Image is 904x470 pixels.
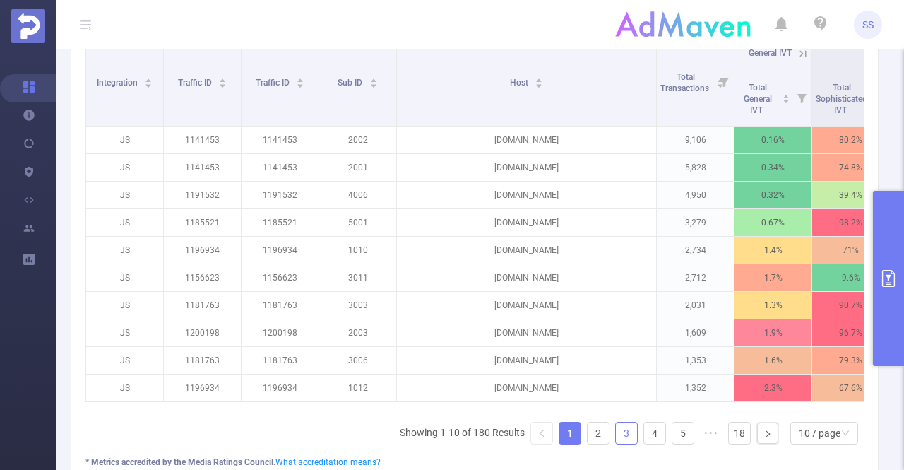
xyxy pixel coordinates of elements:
p: 2.3% [734,375,811,401]
p: 1191532 [164,182,241,208]
span: ••• [700,422,722,445]
i: icon: caret-down [297,82,304,86]
div: Sort [144,76,153,85]
p: JS [86,182,163,208]
i: icon: caret-up [297,76,304,81]
li: 3 [615,422,638,445]
p: 1200198 [164,319,241,346]
p: 2003 [319,319,396,346]
i: icon: caret-up [145,76,153,81]
p: [DOMAIN_NAME] [397,237,656,264]
p: 3003 [319,292,396,319]
p: 80.2% [812,127,889,153]
span: Traffic ID [256,78,292,88]
p: [DOMAIN_NAME] [397,182,656,208]
i: icon: left [537,429,546,437]
span: Total Sophisticated IVT [816,83,867,115]
p: JS [86,237,163,264]
p: 1181763 [164,347,241,374]
span: Total General IVT [744,83,772,115]
p: 1191532 [242,182,319,208]
p: 2,734 [657,237,734,264]
p: 1010 [319,237,396,264]
p: 5001 [319,209,396,236]
b: * Metrics accredited by the Media Ratings Council. [85,457,275,467]
p: 1.3% [734,292,811,319]
p: 1196934 [242,237,319,264]
p: JS [86,127,163,153]
p: 1.7% [734,264,811,291]
p: [DOMAIN_NAME] [397,375,656,401]
p: 1.4% [734,237,811,264]
p: [DOMAIN_NAME] [397,127,656,153]
p: 0.32% [734,182,811,208]
p: 1181763 [242,292,319,319]
p: 5,828 [657,154,734,181]
p: 2,031 [657,292,734,319]
p: 4,950 [657,182,734,208]
p: 74.8% [812,154,889,181]
a: What accreditation means? [275,457,381,467]
i: icon: caret-up [219,76,227,81]
li: Previous Page [530,422,553,445]
a: 4 [644,423,665,444]
a: 5 [672,423,694,444]
i: Filter menu [792,69,811,126]
p: 1196934 [242,375,319,401]
i: icon: caret-down [783,98,790,102]
i: icon: caret-up [369,76,377,81]
p: 79.3% [812,347,889,374]
p: 1141453 [164,127,241,153]
i: Filter menu [714,37,734,126]
p: JS [86,375,163,401]
p: 98.2% [812,209,889,236]
li: 1 [559,422,581,445]
p: 1156623 [242,264,319,291]
span: Host [510,78,530,88]
i: icon: down [841,429,850,439]
li: Next Page [756,422,779,445]
span: Total Transactions [660,72,711,93]
p: 1200198 [242,319,319,346]
p: [DOMAIN_NAME] [397,264,656,291]
i: icon: caret-down [145,82,153,86]
p: JS [86,264,163,291]
p: 1181763 [242,347,319,374]
i: icon: caret-down [535,82,543,86]
p: 1181763 [164,292,241,319]
a: 3 [616,423,637,444]
p: JS [86,292,163,319]
p: 1141453 [164,154,241,181]
p: 1.9% [734,319,811,346]
p: 1196934 [164,237,241,264]
li: 5 [672,422,694,445]
i: icon: caret-up [535,76,543,81]
li: 18 [728,422,751,445]
p: JS [86,347,163,374]
p: 0.16% [734,127,811,153]
p: 9.6% [812,264,889,291]
span: General IVT [749,48,792,58]
p: 3,279 [657,209,734,236]
p: 1.6% [734,347,811,374]
p: 1,353 [657,347,734,374]
li: 2 [587,422,609,445]
p: [DOMAIN_NAME] [397,347,656,374]
p: JS [86,319,163,346]
div: Sort [535,76,543,85]
li: Next 5 Pages [700,422,722,445]
p: 96.7% [812,319,889,346]
span: Integration [97,78,140,88]
p: 1141453 [242,127,319,153]
p: [DOMAIN_NAME] [397,319,656,346]
p: 1,352 [657,375,734,401]
div: 10 / page [799,423,840,444]
p: 1,609 [657,319,734,346]
p: JS [86,209,163,236]
i: icon: caret-down [219,82,227,86]
p: 9,106 [657,127,734,153]
p: 1156623 [164,264,241,291]
i: icon: caret-up [783,93,790,97]
div: Sort [218,76,227,85]
p: 0.34% [734,154,811,181]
